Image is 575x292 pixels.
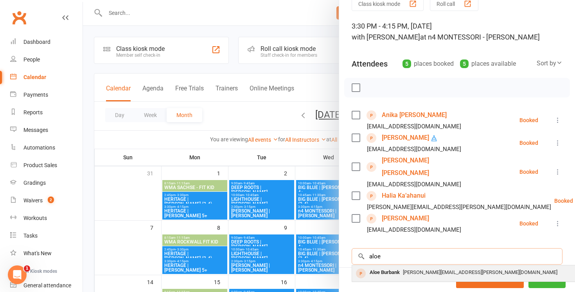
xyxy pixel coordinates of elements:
div: Gradings [23,180,46,186]
div: 3:30 PM - 4:15 PM, [DATE] [352,21,562,43]
div: places booked [402,58,454,69]
a: [PERSON_NAME] [382,212,429,225]
div: 5 [402,59,411,68]
div: Messages [23,127,48,133]
div: [EMAIL_ADDRESS][DOMAIN_NAME] [367,121,461,132]
div: Calendar [23,74,46,80]
div: Workouts [23,215,47,221]
a: Automations [10,139,83,157]
div: Booked [519,117,538,123]
a: Messages [10,121,83,139]
a: Reports [10,104,83,121]
div: Booked [554,198,573,204]
iframe: Intercom live chat [8,265,27,284]
div: Booked [519,140,538,146]
a: Workouts [10,209,83,227]
div: [EMAIL_ADDRESS][DOMAIN_NAME] [367,225,461,235]
div: Reports [23,109,43,115]
input: Search to add attendees [352,248,562,265]
div: People [23,56,40,63]
div: Booked [519,221,538,226]
span: 1 [24,265,30,272]
span: with [PERSON_NAME] [352,33,420,41]
a: What's New [10,245,83,262]
a: People [10,51,83,68]
a: Waivers 2 [10,192,83,209]
div: Tasks [23,233,38,239]
a: Calendar [10,68,83,86]
div: Product Sales [23,162,57,168]
a: [PERSON_NAME] [PERSON_NAME] [382,154,472,179]
div: What's New [23,250,52,256]
div: General attendance [23,282,71,288]
div: Sort by [537,58,562,68]
span: 2 [48,196,54,203]
a: Tasks [10,227,83,245]
a: Payments [10,86,83,104]
a: Clubworx [9,8,29,27]
span: [PERSON_NAME][EMAIL_ADDRESS][PERSON_NAME][DOMAIN_NAME] [403,269,557,275]
div: [EMAIL_ADDRESS][DOMAIN_NAME] [367,144,461,154]
a: [PERSON_NAME] [382,132,429,144]
div: Attendees [352,58,388,69]
div: Payments [23,92,48,98]
span: at n4 MONTESSORI - [PERSON_NAME] [420,33,540,41]
a: Anika [PERSON_NAME] [382,109,447,121]
div: Booked [519,169,538,175]
div: Waivers [23,197,43,204]
a: Gradings [10,174,83,192]
div: Dashboard [23,39,50,45]
div: 5 [460,59,469,68]
a: Dashboard [10,33,83,51]
div: [EMAIL_ADDRESS][DOMAIN_NAME] [367,179,461,189]
a: Product Sales [10,157,83,174]
div: places available [460,58,516,69]
div: [PERSON_NAME][EMAIL_ADDRESS][PERSON_NAME][DOMAIN_NAME] [367,202,551,212]
div: Automations [23,144,55,151]
a: Halia Ka’ahanui [382,189,426,202]
div: prospect [356,269,366,278]
div: Aloe Burbank [367,267,403,278]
